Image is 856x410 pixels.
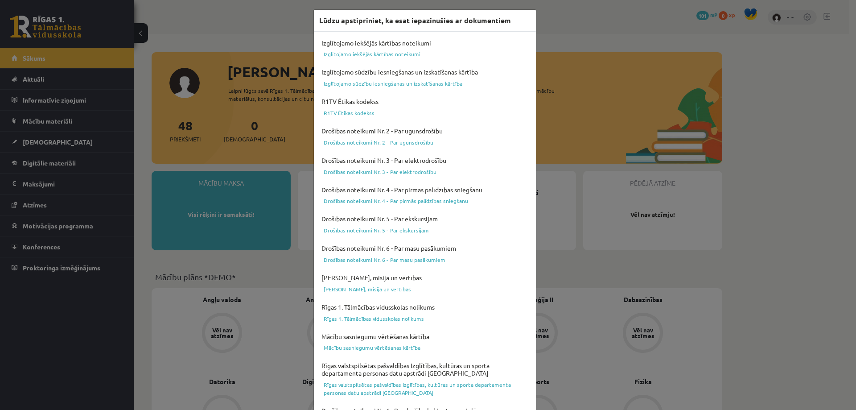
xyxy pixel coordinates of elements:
[319,301,531,313] h4: Rīgas 1. Tālmācības vidusskolas nolikums
[319,108,531,118] a: R1TV Ētikas kodekss
[319,272,531,284] h4: [PERSON_NAME], misija un vērtības
[319,360,531,379] h4: Rīgas valstspilsētas pašvaldības Izglītības, kultūras un sporta departamenta personas datu apstrā...
[319,225,531,236] a: Drošības noteikumi Nr. 5 - Par ekskursijām
[319,95,531,108] h4: R1TV Ētikas kodekss
[319,166,531,177] a: Drošības noteikumi Nr. 3 - Par elektrodrošību
[319,242,531,254] h4: Drošības noteikumi Nr. 6 - Par masu pasākumiem
[319,331,531,343] h4: Mācību sasniegumu vērtēšanas kārtība
[319,125,531,137] h4: Drošības noteikumi Nr. 2 - Par ugunsdrošību
[319,254,531,265] a: Drošības noteikumi Nr. 6 - Par masu pasākumiem
[319,342,531,353] a: Mācību sasniegumu vērtēšanas kārtība
[319,213,531,225] h4: Drošības noteikumi Nr. 5 - Par ekskursijām
[319,313,531,324] a: Rīgas 1. Tālmācības vidusskolas nolikums
[319,379,531,398] a: Rīgas valstspilsētas pašvaldības Izglītības, kultūras un sporta departamenta personas datu apstrā...
[319,195,531,206] a: Drošības noteikumi Nr. 4 - Par pirmās palīdzības sniegšanu
[319,137,531,148] a: Drošības noteikumi Nr. 2 - Par ugunsdrošību
[319,284,531,294] a: [PERSON_NAME], misija un vērtības
[319,15,511,26] h3: Lūdzu apstipriniet, ka esat iepazinušies ar dokumentiem
[319,49,531,59] a: Izglītojamo iekšējās kārtības noteikumi
[319,37,531,49] h4: Izglītojamo iekšējās kārtības noteikumi
[319,66,531,78] h4: Izglītojamo sūdzību iesniegšanas un izskatīšanas kārtība
[319,154,531,166] h4: Drošības noteikumi Nr. 3 - Par elektrodrošību
[319,184,531,196] h4: Drošības noteikumi Nr. 4 - Par pirmās palīdzības sniegšanu
[319,78,531,89] a: Izglītojamo sūdzību iesniegšanas un izskatīšanas kārtība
